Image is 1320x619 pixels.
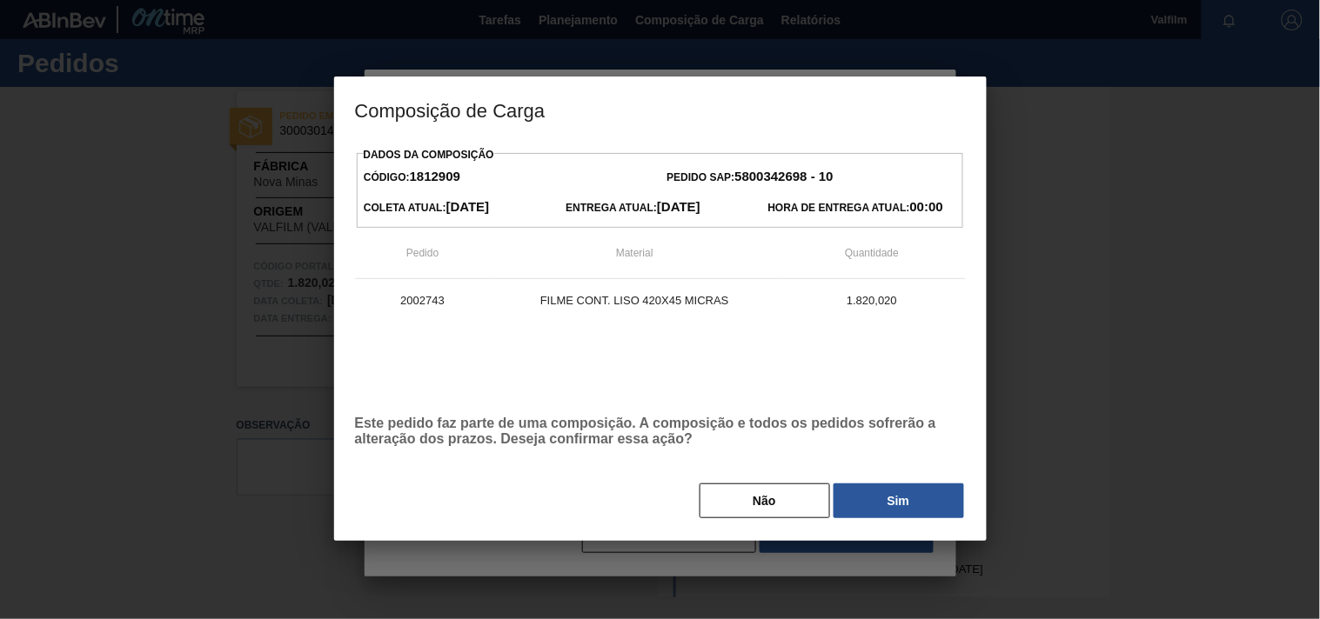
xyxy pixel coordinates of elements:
[355,416,966,447] p: Este pedido faz parte de uma composição. A composição e todos os pedidos sofrerão a alteração dos...
[410,169,460,183] strong: 1812909
[566,202,700,214] span: Entrega Atual:
[334,77,987,143] h3: Composição de Carga
[364,202,489,214] span: Coleta Atual:
[446,199,490,214] strong: [DATE]
[616,247,653,259] span: Material
[910,199,943,214] strong: 00:00
[491,279,779,323] td: FILME CONT. LISO 420X45 MICRAS
[657,199,700,214] strong: [DATE]
[700,483,830,518] button: Não
[364,149,494,161] label: Dados da Composição
[735,169,834,183] strong: 5800342698 - 10
[834,483,964,518] button: Sim
[845,247,899,259] span: Quantidade
[364,171,460,183] span: Código:
[355,279,491,323] td: 2002743
[779,279,966,323] td: 1.820,020
[667,171,834,183] span: Pedido SAP:
[768,202,943,214] span: Hora de Entrega Atual:
[406,247,439,259] span: Pedido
